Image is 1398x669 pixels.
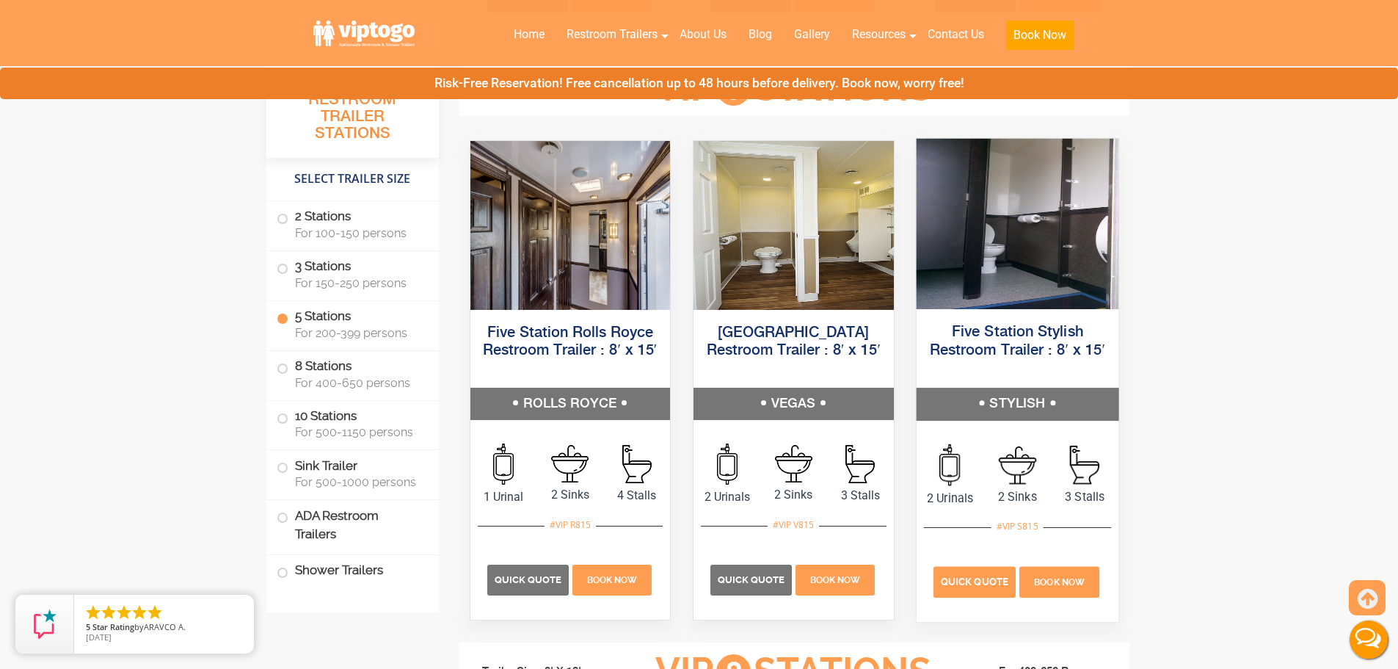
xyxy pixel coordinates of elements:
[810,575,860,585] span: Book Now
[1339,610,1398,669] button: Live Chat
[30,610,59,639] img: Review Rating
[603,487,670,505] span: 4 Stalls
[718,574,784,585] span: Quick Quote
[295,326,421,340] span: For 200-399 persons
[841,18,917,51] a: Resources
[633,68,954,109] h3: VIP Stations
[495,574,561,585] span: Quick Quote
[295,376,421,390] span: For 400-650 persons
[493,444,514,485] img: an icon of urinal
[295,425,421,439] span: For 500-1150 persons
[277,201,429,247] label: 2 Stations
[266,70,439,158] h3: All Portable Restroom Trailer Stations
[916,388,1118,420] h5: STYLISH
[998,446,1036,484] img: an icon of sink
[277,251,429,297] label: 3 Stations
[1070,445,1099,484] img: an icon of stall
[295,226,421,240] span: For 100-150 persons
[277,351,429,397] label: 8 Stations
[995,18,1085,59] a: Book Now
[827,487,894,505] span: 3 Stalls
[470,388,671,420] h5: ROLLS ROYCE
[760,486,827,504] span: 2 Sinks
[693,488,760,506] span: 2 Urinals
[266,165,439,193] h4: Select Trailer Size
[669,18,738,51] a: About Us
[717,444,738,485] img: an icon of urinal
[707,325,881,358] a: [GEOGRAPHIC_DATA] Restroom Trailer : 8′ x 15′
[86,632,112,643] span: [DATE]
[1034,576,1085,587] span: Book Now
[933,574,1018,587] a: Quick Quote
[930,325,1105,358] a: Five Station Stylish Restroom Trailer : 8′ x 15′
[916,138,1118,308] img: Full view of five station restroom trailer with two separate doors for men and women
[1006,21,1074,50] button: Book Now
[693,141,894,310] img: Full view of five station restroom trailer with two separate doors for men and women
[768,516,819,535] div: #VIP V815
[536,486,603,504] span: 2 Sinks
[783,18,841,51] a: Gallery
[277,500,429,550] label: ADA Restroom Trailers
[983,488,1051,505] span: 2 Sinks
[100,604,117,621] li: 
[738,18,783,51] a: Blog
[277,555,429,587] label: Shower Trailers
[483,325,657,358] a: Five Station Rolls Royce Restroom Trailer : 8′ x 15′
[503,18,556,51] a: Home
[551,445,589,482] img: an icon of sink
[470,141,671,310] img: Full view of five station restroom trailer with two separate doors for men and women
[1051,488,1118,505] span: 3 Stalls
[545,516,596,535] div: #VIP R815
[295,475,421,489] span: For 500-1000 persons
[470,488,537,506] span: 1 Urinal
[277,401,429,446] label: 10 Stations
[587,575,637,585] span: Book Now
[115,604,133,621] li: 
[622,445,652,483] img: an icon of stall
[916,489,983,507] span: 2 Urinals
[941,576,1008,587] span: Quick Quote
[710,572,794,586] a: Quick Quote
[693,388,894,420] h5: VEGAS
[487,572,571,586] a: Quick Quote
[775,445,812,482] img: an icon of sink
[845,445,875,483] img: an icon of stall
[295,276,421,290] span: For 150-250 persons
[144,621,186,632] span: ARAVCO A.
[86,621,90,632] span: 5
[277,301,429,347] label: 5 Stations
[570,572,653,586] a: Book Now
[86,623,242,633] span: by
[556,18,669,51] a: Restroom Trailers
[794,572,877,586] a: Book Now
[131,604,148,621] li: 
[917,18,995,51] a: Contact Us
[1017,574,1101,587] a: Book Now
[939,444,960,485] img: an icon of urinal
[92,621,134,632] span: Star Rating
[84,604,102,621] li: 
[277,450,429,496] label: Sink Trailer
[146,604,164,621] li: 
[991,516,1044,535] div: #VIP S815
